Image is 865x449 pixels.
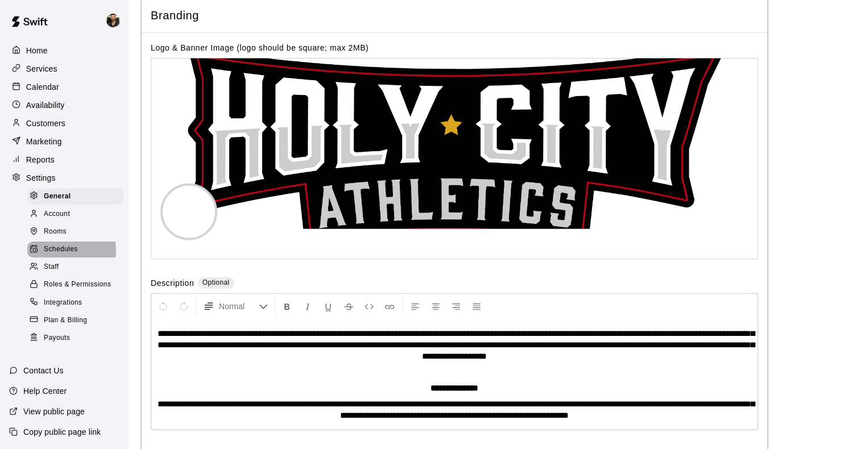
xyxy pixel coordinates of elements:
a: Account [27,205,128,223]
button: Insert Link [380,296,399,317]
a: Marketing [9,133,119,150]
p: Availability [26,99,65,111]
button: Center Align [426,296,445,317]
a: Rooms [27,223,128,241]
a: Schedules [27,241,128,259]
div: Integrations [27,295,123,311]
p: Reports [26,154,55,165]
button: Format Bold [278,296,297,317]
div: Plan & Billing [27,313,123,329]
a: Calendar [9,78,119,95]
div: Staff [27,259,123,275]
a: Services [9,60,119,77]
span: Account [44,209,70,220]
span: Optional [202,278,230,286]
button: Format Underline [318,296,338,317]
div: Payouts [27,330,123,346]
div: General [27,189,123,205]
button: Undo [154,296,173,317]
button: Format Italics [298,296,317,317]
button: Left Align [405,296,425,317]
p: Copy public page link [23,426,101,438]
a: Settings [9,169,119,186]
p: Home [26,45,48,56]
span: Staff [44,261,59,273]
span: Roles & Permissions [44,279,111,290]
a: General [27,188,128,205]
a: Home [9,42,119,59]
a: Reports [9,151,119,168]
button: Justify Align [467,296,486,317]
p: View public page [23,406,85,417]
button: Formatting Options [198,296,272,317]
a: Staff [27,259,128,276]
a: Roles & Permissions [27,276,128,294]
img: Jacob Fisher [106,14,120,27]
p: Help Center [23,385,67,397]
p: Customers [26,118,65,129]
div: Schedules [27,242,123,257]
button: Redo [174,296,193,317]
label: Logo & Banner Image (logo should be square; max 2MB) [151,43,369,52]
label: Description [151,277,194,290]
span: Schedules [44,244,78,255]
p: Settings [26,172,56,184]
p: Contact Us [23,365,64,376]
button: Right Align [446,296,466,317]
p: Services [26,63,57,74]
a: Plan & Billing [27,311,128,329]
span: Plan & Billing [44,315,87,326]
p: Calendar [26,81,59,93]
div: Roles & Permissions [27,277,123,293]
div: Jacob Fisher [104,9,128,32]
span: Rooms [44,226,67,238]
button: Format Strikethrough [339,296,358,317]
button: Insert Code [359,296,379,317]
span: Branding [151,8,758,23]
a: Payouts [27,329,128,347]
span: General [44,191,71,202]
p: Marketing [26,136,62,147]
a: Integrations [27,294,128,311]
span: Normal [219,301,259,312]
a: Availability [9,97,119,114]
a: Customers [9,115,119,132]
span: Integrations [44,297,82,309]
span: Payouts [44,332,70,344]
div: Account [27,206,123,222]
div: Rooms [27,224,123,240]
